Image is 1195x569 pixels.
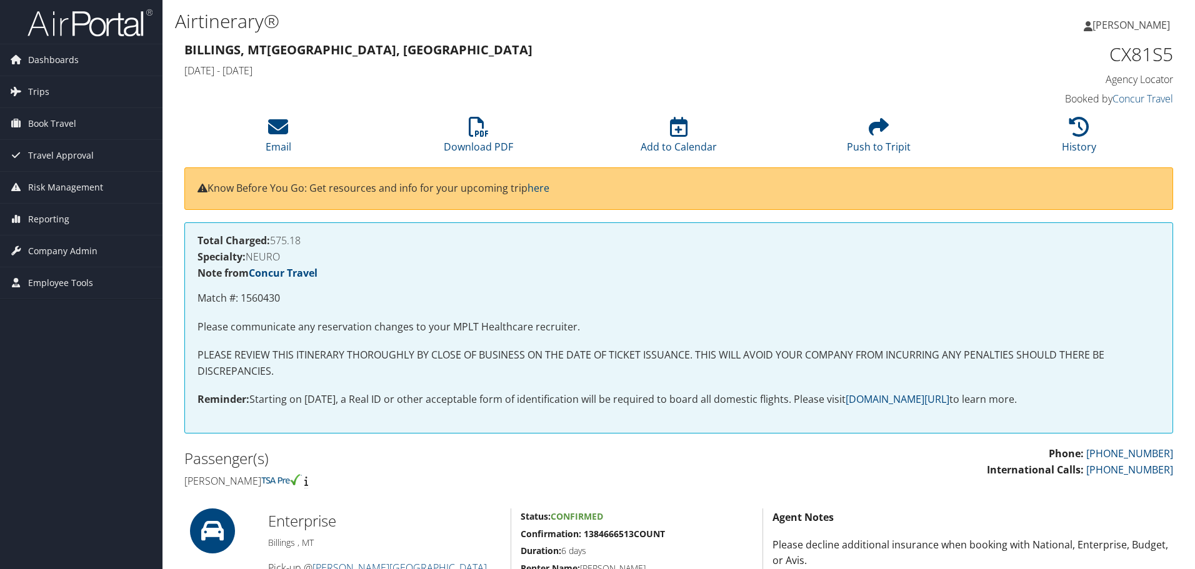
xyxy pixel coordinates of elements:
[197,347,1160,379] p: PLEASE REVIEW THIS ITINERARY THOROUGHLY BY CLOSE OF BUSINESS ON THE DATE OF TICKET ISSUANCE. THIS...
[551,510,603,522] span: Confirmed
[641,124,717,154] a: Add to Calendar
[1049,447,1084,460] strong: Phone:
[27,8,152,37] img: airportal-logo.png
[940,92,1173,106] h4: Booked by
[184,474,669,488] h4: [PERSON_NAME]
[268,510,501,532] h2: Enterprise
[28,76,49,107] span: Trips
[261,474,302,485] img: tsa-precheck.png
[197,181,1160,197] p: Know Before You Go: Get resources and info for your upcoming trip
[521,545,753,557] h5: 6 days
[28,108,76,139] span: Book Travel
[772,510,834,524] strong: Agent Notes
[28,235,97,267] span: Company Admin
[940,41,1173,67] h1: CX81S5
[184,448,669,469] h2: Passenger(s)
[249,266,317,280] a: Concur Travel
[772,537,1173,569] p: Please decline additional insurance when booking with National, Enterprise, Budget, or Avis.
[197,252,1160,262] h4: NEURO
[521,528,665,540] strong: Confirmation: 1384666513COUNT
[175,8,847,34] h1: Airtinerary®
[197,290,1160,307] p: Match #: 1560430
[197,234,270,247] strong: Total Charged:
[1086,447,1173,460] a: [PHONE_NUMBER]
[28,267,93,299] span: Employee Tools
[197,235,1160,245] h4: 575.18
[987,463,1084,477] strong: International Calls:
[521,510,551,522] strong: Status:
[1086,463,1173,477] a: [PHONE_NUMBER]
[1112,92,1173,106] a: Concur Travel
[28,44,79,76] span: Dashboards
[184,41,532,58] strong: Billings, MT [GEOGRAPHIC_DATA], [GEOGRAPHIC_DATA]
[846,392,949,406] a: [DOMAIN_NAME][URL]
[197,266,317,280] strong: Note from
[197,392,1160,408] p: Starting on [DATE], a Real ID or other acceptable form of identification will be required to boar...
[521,545,561,557] strong: Duration:
[197,319,1160,335] p: Please communicate any reservation changes to your MPLT Healthcare recruiter.
[444,124,513,154] a: Download PDF
[266,124,291,154] a: Email
[847,124,911,154] a: Push to Tripit
[28,140,94,171] span: Travel Approval
[197,392,249,406] strong: Reminder:
[184,64,921,77] h4: [DATE] - [DATE]
[28,172,103,203] span: Risk Management
[1084,6,1182,44] a: [PERSON_NAME]
[1062,124,1096,154] a: History
[268,537,501,549] h5: Billings , MT
[28,204,69,235] span: Reporting
[527,181,549,195] a: here
[1092,18,1170,32] span: [PERSON_NAME]
[940,72,1173,86] h4: Agency Locator
[197,250,246,264] strong: Specialty:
